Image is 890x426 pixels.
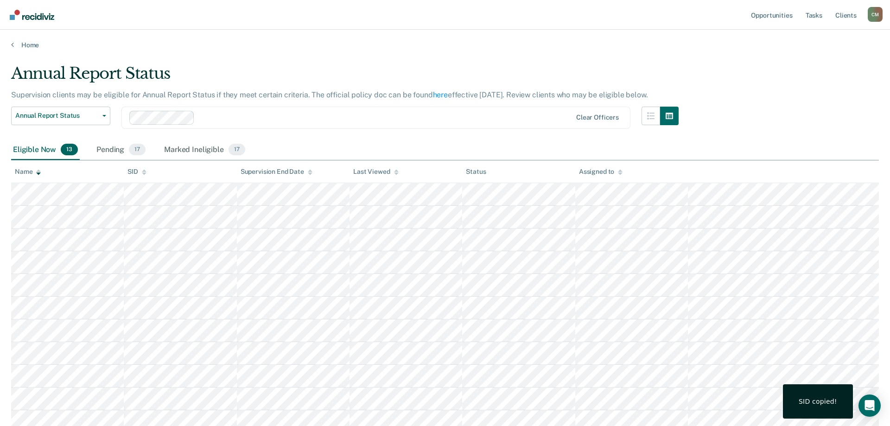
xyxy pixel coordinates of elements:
[162,140,247,160] div: Marked Ineligible17
[15,112,99,120] span: Annual Report Status
[11,41,879,49] a: Home
[11,140,80,160] div: Eligible Now13
[11,90,648,99] p: Supervision clients may be eligible for Annual Report Status if they meet certain criteria. The o...
[11,64,679,90] div: Annual Report Status
[241,168,312,176] div: Supervision End Date
[868,7,883,22] button: Profile dropdown button
[127,168,146,176] div: SID
[229,144,245,156] span: 17
[11,107,110,125] button: Annual Report Status
[576,114,619,121] div: Clear officers
[858,394,881,417] div: Open Intercom Messenger
[868,7,883,22] div: C M
[129,144,146,156] span: 17
[353,168,398,176] div: Last Viewed
[466,168,486,176] div: Status
[579,168,623,176] div: Assigned to
[10,10,54,20] img: Recidiviz
[15,168,41,176] div: Name
[61,144,78,156] span: 13
[95,140,147,160] div: Pending17
[799,397,837,406] div: SID copied!
[433,90,448,99] a: here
